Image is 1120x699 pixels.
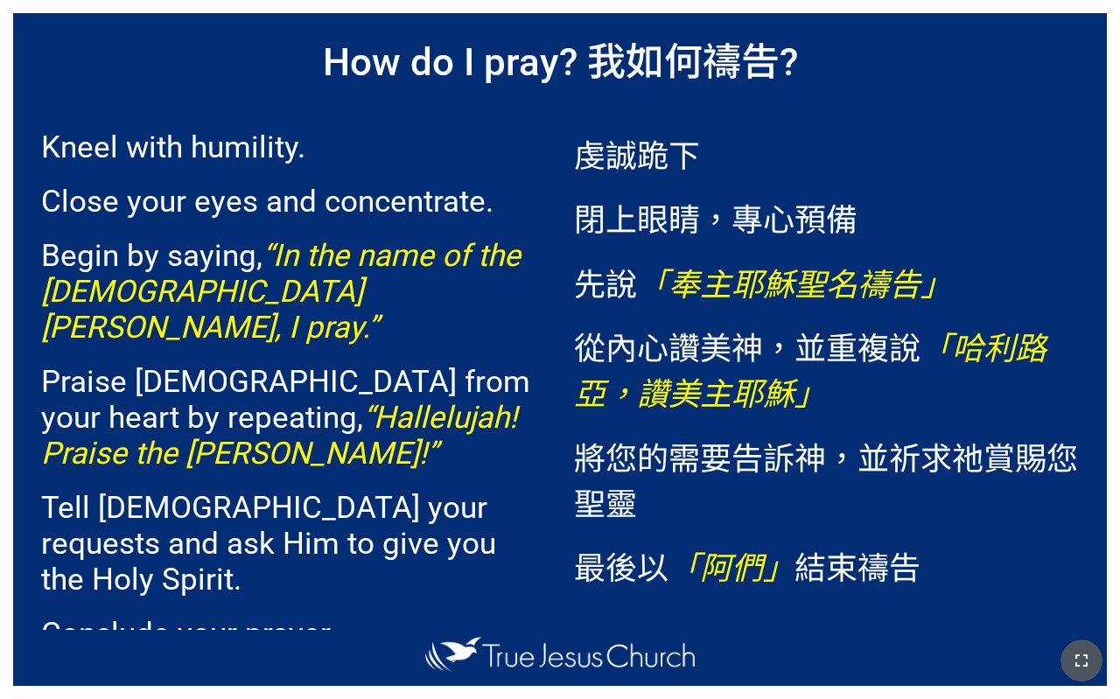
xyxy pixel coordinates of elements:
p: 閉上眼睛，專心預備 [574,194,1079,240]
p: Begin by saying, [41,238,546,346]
em: “Hallelujah! Praise the [PERSON_NAME]!” [41,400,517,472]
p: Praise [DEMOGRAPHIC_DATA] from your heart by repeating, [41,364,546,472]
p: Conclude your prayer with, [41,616,546,688]
h1: How do I pray? 我如何禱告? [13,13,1107,104]
p: Tell [DEMOGRAPHIC_DATA] your requests and ask Him to give you the Holy Spirit. [41,490,546,598]
p: 將您的需要告訴神，並祈求祂賞賜您聖靈 [574,433,1079,524]
p: 最後以 結束禱告 [574,542,1079,588]
p: 虔誠跪下 [574,130,1079,176]
em: 「阿們」 [668,550,794,587]
p: Close your eyes and concentrate. [41,184,546,220]
em: “In the name of the [DEMOGRAPHIC_DATA][PERSON_NAME], I pray.” [41,238,521,346]
p: Kneel with humility. [41,129,546,165]
em: 「奉主耶穌聖名禱告」 [637,267,952,304]
p: 從內心讚美神，並重複說 [574,323,1079,414]
p: 先說 [574,259,1079,304]
em: 「哈利路亞，讚美主耶穌」 [574,331,1046,413]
